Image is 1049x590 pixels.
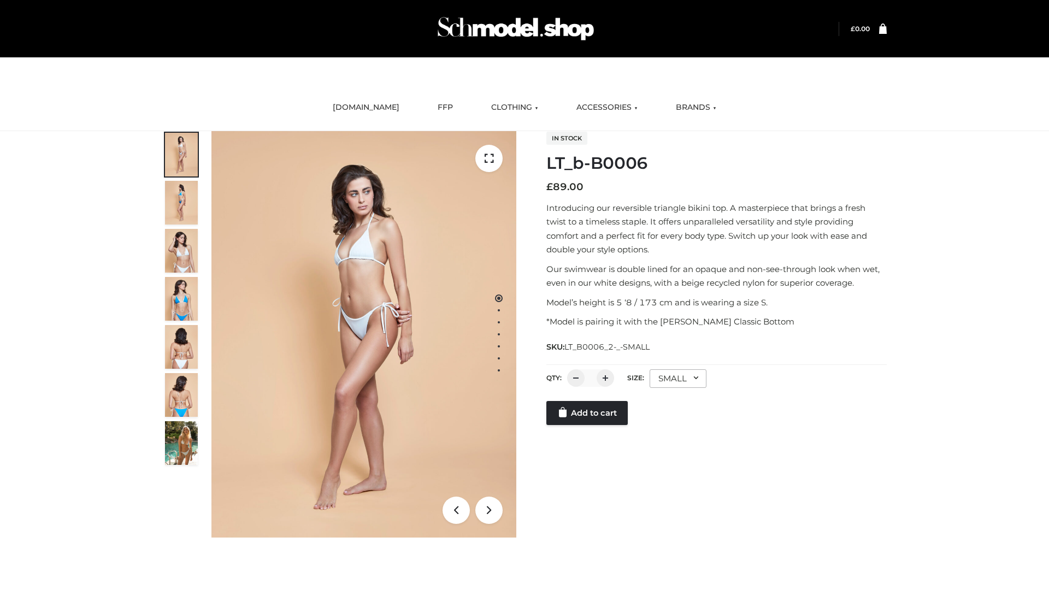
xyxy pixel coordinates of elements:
img: ArielClassicBikiniTop_CloudNine_AzureSky_OW114ECO_4-scaled.jpg [165,277,198,321]
div: SMALL [650,369,706,388]
span: £ [546,181,553,193]
span: £ [851,25,855,33]
span: In stock [546,132,587,145]
p: Introducing our reversible triangle bikini top. A masterpiece that brings a fresh twist to a time... [546,201,887,257]
bdi: 0.00 [851,25,870,33]
img: ArielClassicBikiniTop_CloudNine_AzureSky_OW114ECO_1-scaled.jpg [165,133,198,176]
span: SKU: [546,340,651,353]
a: BRANDS [668,96,724,120]
label: Size: [627,374,644,382]
a: FFP [429,96,461,120]
a: Add to cart [546,401,628,425]
img: Arieltop_CloudNine_AzureSky2.jpg [165,421,198,465]
span: LT_B0006_2-_-SMALL [564,342,650,352]
img: ArielClassicBikiniTop_CloudNine_AzureSky_OW114ECO_8-scaled.jpg [165,373,198,417]
img: Schmodel Admin 964 [434,7,598,50]
p: Model’s height is 5 ‘8 / 173 cm and is wearing a size S. [546,296,887,310]
img: ArielClassicBikiniTop_CloudNine_AzureSky_OW114ECO_2-scaled.jpg [165,181,198,225]
a: £0.00 [851,25,870,33]
label: QTY: [546,374,562,382]
img: ArielClassicBikiniTop_CloudNine_AzureSky_OW114ECO_7-scaled.jpg [165,325,198,369]
a: [DOMAIN_NAME] [325,96,408,120]
img: ArielClassicBikiniTop_CloudNine_AzureSky_OW114ECO_3-scaled.jpg [165,229,198,273]
h1: LT_b-B0006 [546,154,887,173]
p: Our swimwear is double lined for an opaque and non-see-through look when wet, even in our white d... [546,262,887,290]
p: *Model is pairing it with the [PERSON_NAME] Classic Bottom [546,315,887,329]
a: ACCESSORIES [568,96,646,120]
bdi: 89.00 [546,181,584,193]
a: CLOTHING [483,96,546,120]
img: ArielClassicBikiniTop_CloudNine_AzureSky_OW114ECO_1 [211,131,516,538]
